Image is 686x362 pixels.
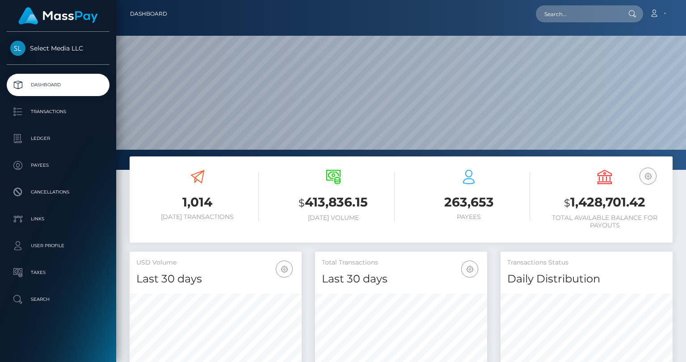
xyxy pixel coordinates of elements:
[543,194,666,212] h3: 1,428,701.42
[507,258,666,267] h5: Transactions Status
[408,194,530,211] h3: 263,653
[10,239,106,253] p: User Profile
[536,5,620,22] input: Search...
[7,154,109,177] a: Payees
[564,197,570,209] small: $
[7,261,109,284] a: Taxes
[10,159,106,172] p: Payees
[7,208,109,230] a: Links
[10,132,106,145] p: Ledger
[136,271,295,287] h4: Last 30 days
[408,213,530,221] h6: Payees
[543,214,666,229] h6: Total Available Balance for Payouts
[507,271,666,287] h4: Daily Distribution
[10,41,25,56] img: Select Media LLC
[7,101,109,123] a: Transactions
[7,235,109,257] a: User Profile
[10,105,106,118] p: Transactions
[10,212,106,226] p: Links
[272,214,395,222] h6: [DATE] Volume
[7,74,109,96] a: Dashboard
[10,266,106,279] p: Taxes
[18,7,98,25] img: MassPay Logo
[299,197,305,209] small: $
[130,4,167,23] a: Dashboard
[322,258,480,267] h5: Total Transactions
[10,293,106,306] p: Search
[7,288,109,311] a: Search
[7,127,109,150] a: Ledger
[7,44,109,52] span: Select Media LLC
[136,258,295,267] h5: USD Volume
[136,194,259,211] h3: 1,014
[7,181,109,203] a: Cancellations
[10,185,106,199] p: Cancellations
[136,213,259,221] h6: [DATE] Transactions
[10,78,106,92] p: Dashboard
[272,194,395,212] h3: 413,836.15
[322,271,480,287] h4: Last 30 days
